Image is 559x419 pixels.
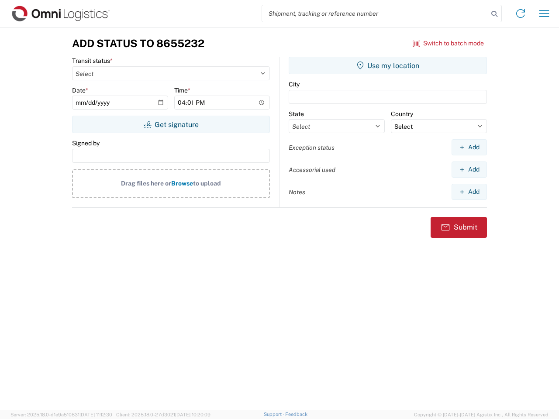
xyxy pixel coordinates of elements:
[264,412,286,417] a: Support
[72,116,270,133] button: Get signature
[193,180,221,187] span: to upload
[174,86,190,94] label: Time
[72,86,88,94] label: Date
[452,139,487,155] button: Add
[121,180,171,187] span: Drag files here or
[431,217,487,238] button: Submit
[289,110,304,118] label: State
[289,80,300,88] label: City
[72,139,100,147] label: Signed by
[289,144,335,151] label: Exception status
[79,412,112,417] span: [DATE] 11:12:30
[289,57,487,74] button: Use my location
[10,412,112,417] span: Server: 2025.18.0-d1e9a510831
[289,166,335,174] label: Accessorial used
[391,110,413,118] label: Country
[72,57,113,65] label: Transit status
[116,412,210,417] span: Client: 2025.18.0-27d3021
[289,188,305,196] label: Notes
[262,5,488,22] input: Shipment, tracking or reference number
[171,180,193,187] span: Browse
[452,184,487,200] button: Add
[285,412,307,417] a: Feedback
[175,412,210,417] span: [DATE] 10:20:09
[413,36,484,51] button: Switch to batch mode
[72,37,204,50] h3: Add Status to 8655232
[414,411,549,419] span: Copyright © [DATE]-[DATE] Agistix Inc., All Rights Reserved
[452,161,487,178] button: Add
